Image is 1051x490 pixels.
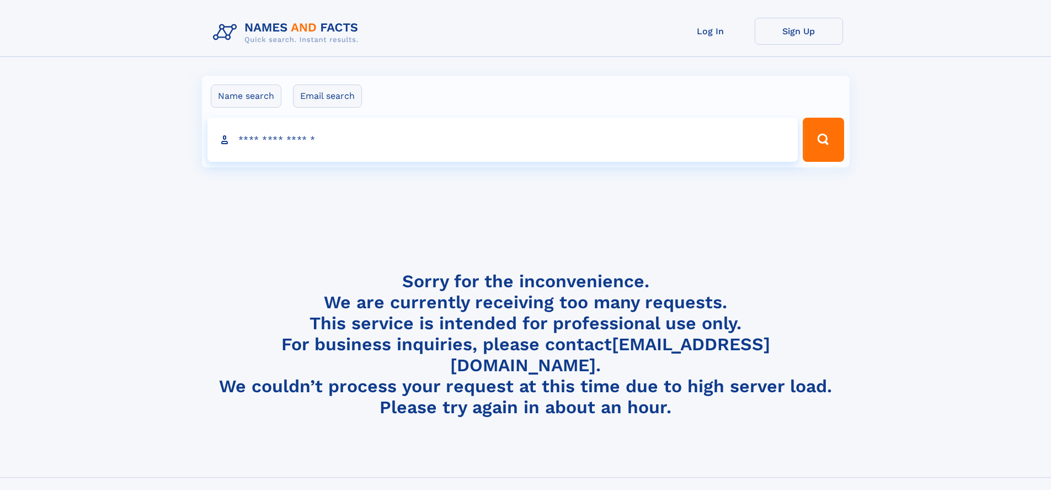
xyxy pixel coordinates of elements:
[293,85,362,108] label: Email search
[755,18,843,45] a: Sign Up
[450,334,770,376] a: [EMAIL_ADDRESS][DOMAIN_NAME]
[211,85,281,108] label: Name search
[209,18,367,48] img: Logo Names and Facts
[209,271,843,418] h4: Sorry for the inconvenience. We are currently receiving too many requests. This service is intend...
[666,18,755,45] a: Log In
[803,118,844,162] button: Search Button
[207,118,798,162] input: search input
